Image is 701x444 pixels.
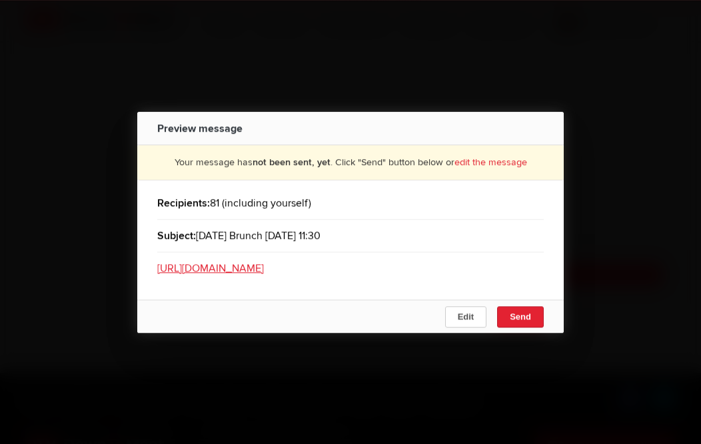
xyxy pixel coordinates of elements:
button: Edit [445,306,487,328]
a: edit the message [454,156,527,168]
div: [DATE] Brunch [DATE] 11:30 [157,228,544,252]
b: Recipients: [157,196,210,210]
span: Edit [458,312,474,322]
a: [URL][DOMAIN_NAME] [157,262,264,275]
div: 81 (including yourself) [157,195,544,220]
a: [URL][DOMAIN_NAME] [11,12,117,25]
div: Preview message [157,112,304,145]
span: Send [510,312,531,322]
button: Send [497,306,544,328]
b: Subject: [157,229,196,242]
b: not been sent, yet [253,156,331,168]
div: Your message has . Click "Send" button below or [137,145,564,180]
